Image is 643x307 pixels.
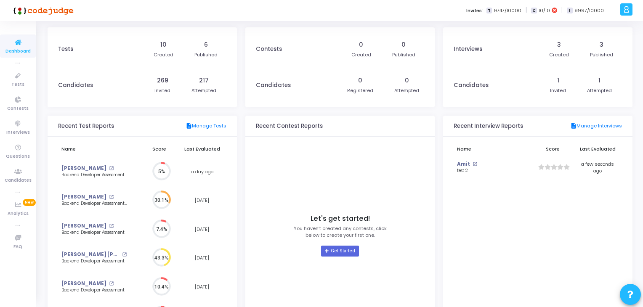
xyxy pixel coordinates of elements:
[186,122,226,130] a: Manage Tests
[58,141,141,157] th: Name
[109,166,114,171] mat-icon: open_in_new
[61,280,106,287] a: [PERSON_NAME]
[574,157,622,178] td: a few seconds ago
[109,195,114,199] mat-icon: open_in_new
[570,122,577,130] mat-icon: description
[256,123,323,130] h3: Recent Contest Reports
[394,87,419,94] div: Attempted
[351,51,371,58] div: Created
[494,7,521,14] span: 9747/10000
[154,87,170,94] div: Invited
[567,8,572,14] span: I
[531,8,537,14] span: C
[454,141,532,157] th: Name
[590,51,613,58] div: Published
[23,199,36,206] span: New
[58,123,114,130] h3: Recent Test Reports
[256,82,291,89] h3: Candidates
[587,87,612,94] div: Attempted
[204,40,208,49] div: 6
[61,230,127,236] div: Backend Developer Assessment
[61,258,127,265] div: Backend Developer Assessment
[401,40,406,49] div: 0
[5,177,32,184] span: Candidates
[574,7,604,14] span: 9997/10000
[454,82,489,89] h3: Candidates
[11,2,74,19] img: logo
[532,141,573,157] th: Score
[58,82,93,89] h3: Candidates
[157,76,168,85] div: 269
[194,51,218,58] div: Published
[557,40,561,49] div: 3
[486,8,492,14] span: T
[321,246,359,257] a: Get Started
[61,287,127,294] div: Backend Developer Assessment
[154,51,173,58] div: Created
[570,122,622,130] a: Manage Interviews
[61,201,127,207] div: Backend Developer Assessment (C# & .Net)
[294,225,387,239] p: You haven’t created any contests, click below to create your first one.
[109,281,114,286] mat-icon: open_in_new
[256,46,282,53] h3: Contests
[405,76,409,85] div: 0
[141,141,178,157] th: Score
[539,7,550,14] span: 10/10
[466,7,483,14] label: Invites:
[178,141,226,157] th: Last Evaluated
[358,76,362,85] div: 0
[454,46,482,53] h3: Interviews
[7,105,29,112] span: Contests
[6,153,30,160] span: Questions
[178,273,226,302] td: [DATE]
[5,48,31,55] span: Dashboard
[11,81,24,88] span: Tests
[61,193,106,201] a: [PERSON_NAME]
[61,222,106,230] a: [PERSON_NAME]
[600,40,603,49] div: 3
[359,40,363,49] div: 0
[473,162,477,167] mat-icon: open_in_new
[549,51,569,58] div: Created
[122,252,127,257] mat-icon: open_in_new
[160,40,167,49] div: 10
[109,224,114,228] mat-icon: open_in_new
[58,46,73,53] h3: Tests
[8,210,29,217] span: Analytics
[178,215,226,244] td: [DATE]
[574,141,622,157] th: Last Evaluated
[526,6,527,15] span: |
[457,168,522,174] div: test 2
[557,76,559,85] div: 1
[347,87,373,94] div: Registered
[61,165,106,172] a: [PERSON_NAME]
[61,251,120,258] a: [PERSON_NAME] [PERSON_NAME]
[561,6,563,15] span: |
[61,172,127,178] div: Backend Developer Assessment
[178,157,226,186] td: a day ago
[392,51,415,58] div: Published
[6,129,30,136] span: Interviews
[457,161,470,168] a: Amit
[186,122,192,130] mat-icon: description
[311,214,370,223] h4: Let's get started!
[454,123,523,130] h3: Recent Interview Reports
[550,87,566,94] div: Invited
[13,243,22,251] span: FAQ
[178,243,226,273] td: [DATE]
[178,186,226,215] td: [DATE]
[598,76,600,85] div: 1
[199,76,209,85] div: 217
[191,87,216,94] div: Attempted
